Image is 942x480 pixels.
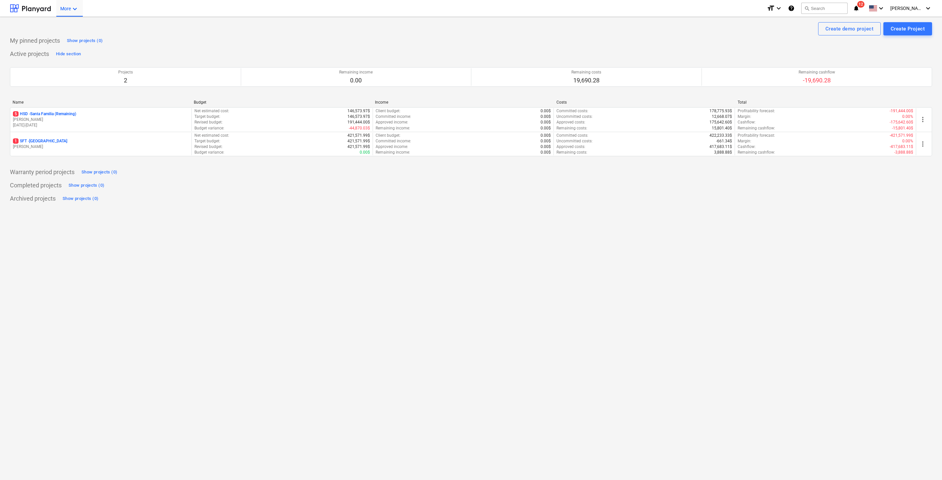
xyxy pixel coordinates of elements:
[13,117,189,122] p: [PERSON_NAME]
[541,125,551,131] p: 0.00$
[376,138,411,144] p: Committed income :
[347,108,370,114] p: 146,573.97$
[339,70,373,75] p: Remaining income
[360,150,370,155] p: 0.00$
[890,108,913,114] p: -191,444.00$
[890,6,923,11] span: [PERSON_NAME]
[556,125,587,131] p: Remaining costs :
[924,4,932,12] i: keyboard_arrow_down
[738,144,756,150] p: Cashflow :
[13,111,19,117] span: 5
[118,76,133,84] p: 2
[767,4,775,12] i: format_size
[194,108,229,114] p: Net estimated cost :
[919,140,927,148] span: more_vert
[894,150,913,155] p: -3,888.88$
[556,108,588,114] p: Committed costs :
[556,133,588,138] p: Committed costs :
[376,150,410,155] p: Remaining income :
[738,108,775,114] p: Profitability forecast :
[709,144,732,150] p: 417,683.11$
[349,125,370,131] p: -44,870.03$
[56,50,81,58] div: Hide section
[194,100,370,105] div: Budget
[541,144,551,150] p: 0.00$
[709,108,732,114] p: 178,775.93$
[804,6,810,11] span: search
[10,37,60,45] p: My pinned projects
[376,108,400,114] p: Client budget :
[709,120,732,125] p: 175,642.60$
[339,76,373,84] p: 0.00
[67,37,103,45] div: Show projects (0)
[541,138,551,144] p: 0.00$
[919,116,927,123] span: more_vert
[541,120,551,125] p: 0.00$
[81,168,117,176] div: Show projects (0)
[13,138,67,144] p: SFT - [GEOGRAPHIC_DATA]
[556,150,587,155] p: Remaining costs :
[571,70,601,75] p: Remaining costs
[13,138,19,144] span: 1
[10,181,62,189] p: Completed projects
[375,100,551,105] div: Income
[347,133,370,138] p: 421,571.99$
[541,150,551,155] p: 0.00$
[909,448,942,480] div: Widget de chat
[376,133,400,138] p: Client budget :
[892,125,913,131] p: -15,801.40$
[891,24,925,33] div: Create Project
[347,114,370,120] p: 146,573.97$
[883,22,932,35] button: Create Project
[738,120,756,125] p: Cashflow :
[709,133,732,138] p: 422,233.33$
[890,133,913,138] p: -421,571.99$
[712,125,732,131] p: 15,801.40$
[376,120,408,125] p: Approved income :
[541,133,551,138] p: 0.00$
[556,144,585,150] p: Approved costs :
[71,5,79,13] i: keyboard_arrow_down
[825,24,873,33] div: Create demo project
[63,195,98,203] div: Show projects (0)
[13,111,76,117] p: HSD - Santa Familia (Remaining)
[347,144,370,150] p: 421,571.99$
[13,138,189,150] div: 1SFT -[GEOGRAPHIC_DATA][PERSON_NAME]
[738,150,775,155] p: Remaining cashflow :
[13,144,189,150] p: [PERSON_NAME]
[556,138,593,144] p: Uncommitted costs :
[799,76,835,84] p: -19,690.28
[541,114,551,120] p: 0.00$
[80,167,119,177] button: Show projects (0)
[54,49,82,59] button: Hide section
[902,138,913,144] p: 0.00%
[194,133,229,138] p: Net estimated cost :
[877,4,885,12] i: keyboard_arrow_down
[194,150,224,155] p: Budget variance :
[376,114,411,120] p: Committed income :
[556,100,732,105] div: Costs
[799,70,835,75] p: Remaining cashflow
[194,144,223,150] p: Revised budget :
[890,144,913,150] p: -417,683.11$
[69,182,104,189] div: Show projects (0)
[10,168,75,176] p: Warranty period projects
[194,120,223,125] p: Revised budget :
[902,114,913,120] p: 0.00%
[556,114,593,120] p: Uncommitted costs :
[556,120,585,125] p: Approved costs :
[65,35,104,46] button: Show projects (0)
[571,76,601,84] p: 19,690.28
[10,50,49,58] p: Active projects
[909,448,942,480] iframe: Chat Widget
[818,22,881,35] button: Create demo project
[13,122,189,128] p: [DATE] - [DATE]
[738,133,775,138] p: Profitability forecast :
[738,100,914,105] div: Total
[118,70,133,75] p: Projects
[67,180,106,191] button: Show projects (0)
[712,114,732,120] p: 12,668.07$
[716,138,732,144] p: -661.34$
[857,1,864,8] span: 12
[738,114,751,120] p: Margin :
